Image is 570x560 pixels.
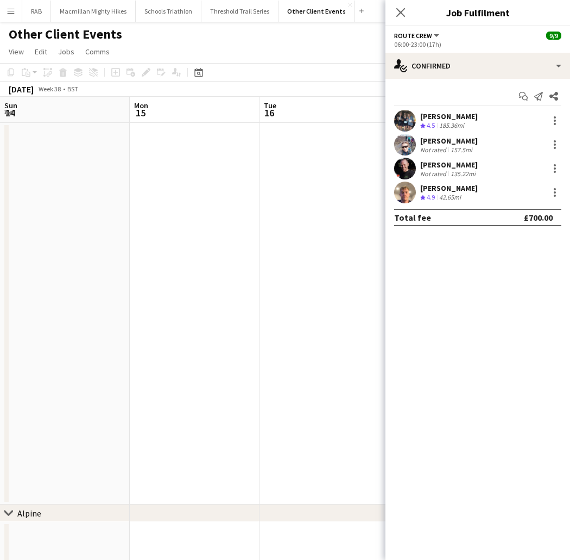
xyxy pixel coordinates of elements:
button: Schools Triathlon [136,1,201,22]
span: Comms [85,47,110,57]
div: 185.36mi [437,121,466,130]
div: Total fee [394,212,431,223]
span: Route Crew [394,32,432,40]
button: Other Client Events [278,1,355,22]
div: 135.22mi [448,170,478,178]
a: View [4,45,28,59]
span: 4.5 [427,121,435,129]
div: Confirmed [385,53,570,79]
div: £700.00 [524,212,553,223]
span: 16 [262,107,276,119]
a: Edit [30,45,52,59]
h3: Job Fulfilment [385,5,570,20]
div: 42.65mi [437,193,463,202]
div: [PERSON_NAME] [420,111,478,121]
span: Sun [4,101,17,110]
div: BST [67,85,78,93]
div: [PERSON_NAME] [420,136,478,146]
button: Route Crew [394,32,441,40]
div: 06:00-23:00 (17h) [394,40,561,48]
div: [DATE] [9,84,34,95]
span: 4.9 [427,193,435,201]
span: 14 [3,107,17,119]
div: Alpine [17,508,41,519]
div: Not rated [420,170,448,178]
a: Jobs [54,45,79,59]
div: [PERSON_NAME] [420,160,478,170]
span: 9/9 [546,32,561,40]
span: Jobs [58,47,74,57]
div: 157.5mi [448,146,474,154]
span: View [9,47,24,57]
h1: Other Client Events [9,26,122,42]
span: Tue [264,101,276,110]
button: RAB [22,1,51,22]
button: Macmillan Mighty Hikes [51,1,136,22]
button: Threshold Trail Series [201,1,278,22]
a: Comms [81,45,114,59]
span: Edit [35,47,47,57]
span: 15 [132,107,148,119]
span: Week 38 [36,85,63,93]
div: Not rated [420,146,448,154]
span: Mon [134,101,148,110]
div: [PERSON_NAME] [420,183,478,193]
